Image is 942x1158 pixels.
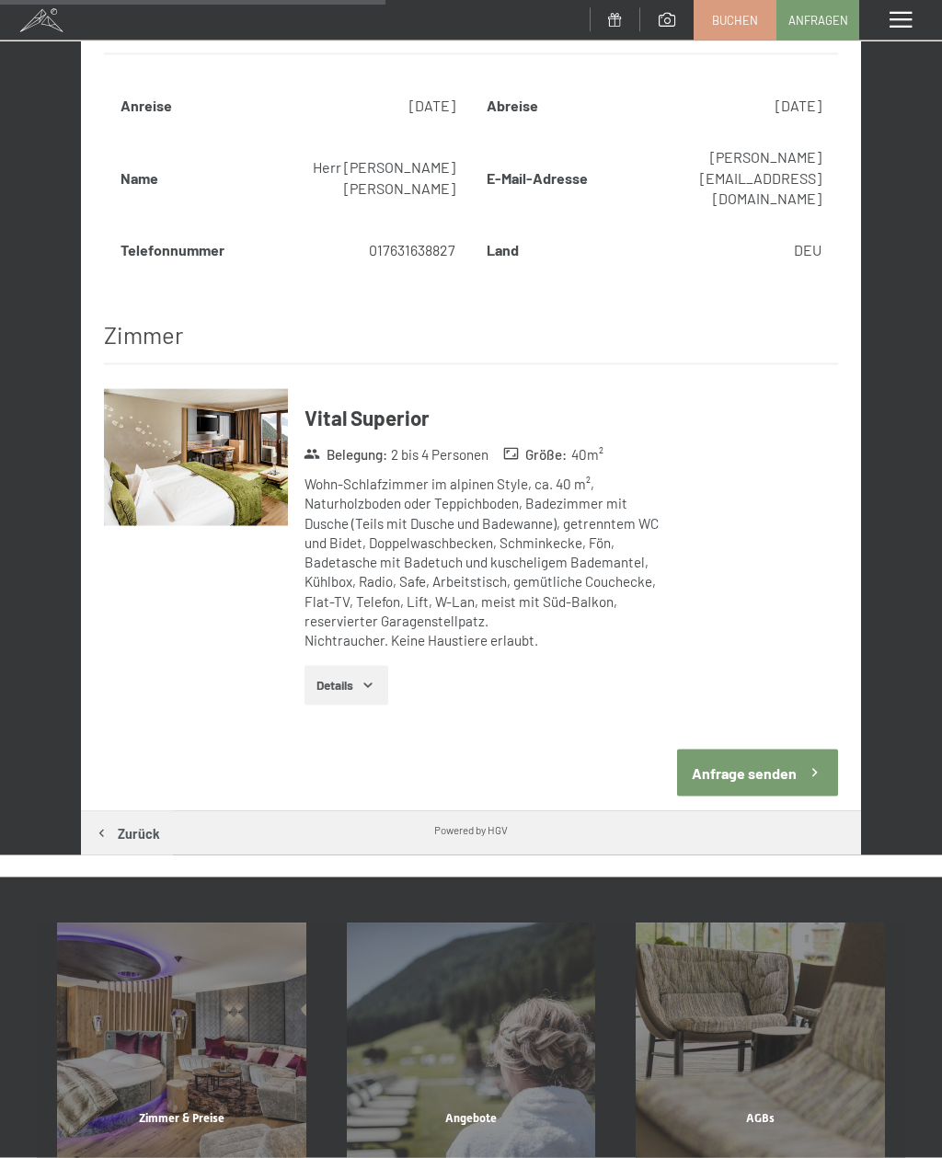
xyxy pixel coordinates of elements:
td: 017631638827 [289,225,470,275]
span: AGBs [746,1111,775,1125]
th: E-Mail-Adresse [472,132,653,224]
td: DEU [655,225,836,275]
div: Wohn-Schlafzimmer im alpinen Style, ca. 40 m², Naturholzboden oder Teppichboden, Badezimmer mit D... [304,475,673,651]
td: [PERSON_NAME][EMAIL_ADDRESS][DOMAIN_NAME] [655,132,836,224]
span: 40 m² [571,445,603,464]
strong: Belegung : [304,445,387,464]
td: [DATE] [289,81,470,131]
h3: Zimmer [104,307,837,365]
th: Abreise [472,81,653,131]
th: Land [472,225,653,275]
span: Buchen [712,12,758,29]
span: Zimmer & Preise [139,1111,224,1125]
th: Telefonnummer [106,225,287,275]
div: Powered by HGV [434,822,508,837]
td: [DATE] [655,81,836,131]
span: Angebote [445,1111,497,1125]
td: Herr [PERSON_NAME] [PERSON_NAME] [289,132,470,224]
button: Anfrage senden [677,750,837,797]
th: Anreise [106,81,287,131]
strong: Größe : [503,445,568,464]
span: Anfragen [788,12,848,29]
button: Zurück [81,811,173,855]
span: 2 bis 4 Personen [391,445,488,464]
a: Anfragen [777,1,858,40]
th: Name [106,132,287,224]
a: Buchen [695,1,775,40]
h3: Vital Superior [304,404,673,432]
img: mss_renderimg.php [104,389,287,526]
button: Details [304,666,388,706]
